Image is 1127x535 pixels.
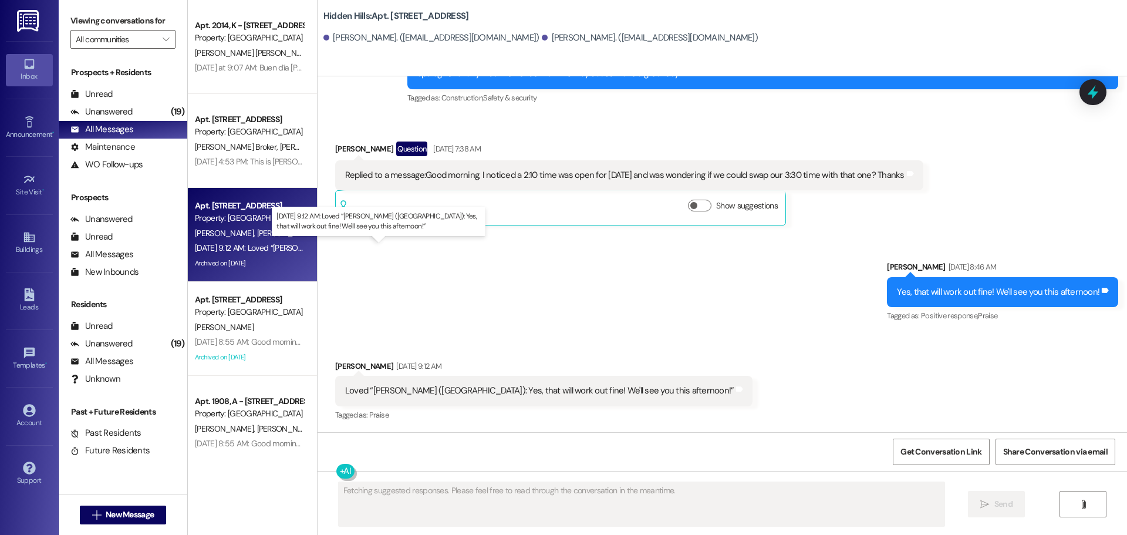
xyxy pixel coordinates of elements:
div: Unknown [70,373,120,385]
div: Archived on [DATE] [194,350,305,365]
div: [DATE] 7:38 AM [430,143,481,155]
span: • [42,186,44,194]
div: Replied to a message:Good morning, I noticed a 2:10 time was open for [DATE] and was wondering if... [345,169,905,181]
span: Positive response , [921,311,978,321]
div: Unanswered [70,106,133,118]
span: Send [994,498,1013,510]
span: New Message [106,509,154,521]
div: [PERSON_NAME]. ([EMAIL_ADDRESS][DOMAIN_NAME]) [323,32,539,44]
div: Property: [GEOGRAPHIC_DATA] [195,408,303,420]
div: (19) [168,103,187,121]
div: Property: [GEOGRAPHIC_DATA] [195,212,303,224]
div: [PERSON_NAME]. ([EMAIL_ADDRESS][DOMAIN_NAME]) [542,32,758,44]
textarea: Fetching suggested responses. Please feel free to read through the conversation in the meantime. [339,482,944,526]
span: [PERSON_NAME] [257,228,315,238]
span: • [52,129,54,137]
div: Related guidelines [339,200,407,221]
div: Maintenance [70,141,135,153]
div: Tagged as: [335,406,753,423]
div: All Messages [70,355,133,368]
span: Share Conversation via email [1003,446,1108,458]
label: Show suggestions [716,200,778,212]
button: Send [968,491,1025,517]
button: Share Conversation via email [996,439,1115,465]
div: Apt. [STREET_ADDRESS] [195,200,303,212]
div: Unread [70,231,113,243]
button: Get Conversation Link [893,439,989,465]
div: Loved “[PERSON_NAME] ([GEOGRAPHIC_DATA]): Yes, that will work out fine! We'll see you this aftern... [345,385,734,397]
a: Site Visit • [6,170,53,201]
span: [PERSON_NAME] [280,142,342,152]
a: Templates • [6,343,53,375]
i:  [163,35,169,44]
div: [PERSON_NAME] [887,261,1118,277]
span: Praise [978,311,997,321]
div: [DATE] 9:12 AM: Loved “[PERSON_NAME] ([GEOGRAPHIC_DATA]): Yes, that will work out fine! We'll see... [195,243,603,253]
a: Buildings [6,227,53,259]
span: Get Conversation Link [900,446,981,458]
div: Apt. [STREET_ADDRESS] [195,294,303,306]
div: Future Residents [70,445,150,457]
i:  [1079,500,1088,509]
div: New Inbounds [70,266,139,278]
span: • [45,359,47,368]
div: Archived on [DATE] [194,256,305,271]
a: Leads [6,285,53,317]
div: Property: [GEOGRAPHIC_DATA] [195,306,303,318]
div: [DATE] 8:46 AM [946,261,997,273]
div: Unanswered [70,338,133,350]
span: Safety & security [483,93,536,103]
div: Tagged as: [887,307,1118,324]
div: Residents [59,298,187,311]
span: [PERSON_NAME] [PERSON_NAME] [195,48,314,58]
input: All communities [76,30,157,49]
span: Construction , [441,93,484,103]
div: Property: [GEOGRAPHIC_DATA] [195,32,303,44]
button: New Message [80,506,167,524]
i:  [92,510,101,520]
div: Apt. 2014, K - [STREET_ADDRESS] [195,19,303,32]
div: [PERSON_NAME] [335,142,923,160]
span: [PERSON_NAME] Broker [195,142,280,152]
span: [PERSON_NAME] [257,423,315,434]
div: Unread [70,88,113,100]
a: Inbox [6,54,53,86]
div: Tagged as: [407,89,1118,106]
div: [DATE] 9:12 AM [393,360,441,372]
b: Hidden Hills: Apt. [STREET_ADDRESS] [323,10,469,22]
div: Prospects [59,191,187,204]
div: Apt. [STREET_ADDRESS] [195,113,303,126]
a: Support [6,458,53,490]
div: WO Follow-ups [70,159,143,171]
div: Apt. 1908, A - [STREET_ADDRESS] [195,395,303,408]
a: Account [6,401,53,432]
div: [PERSON_NAME] [335,360,753,376]
label: Viewing conversations for [70,12,176,30]
div: Past Residents [70,427,141,439]
div: (19) [168,335,187,353]
span: [PERSON_NAME] [195,322,254,332]
div: All Messages [70,123,133,136]
div: Yes, that will work out fine! We'll see you this afternoon! [897,286,1099,298]
span: [PERSON_NAME] [195,228,257,238]
span: Praise [369,410,389,420]
div: Property: [GEOGRAPHIC_DATA] [195,126,303,138]
i:  [980,500,989,509]
div: All Messages [70,248,133,261]
div: Unread [70,320,113,332]
div: Unanswered [70,213,133,226]
p: [DATE] 9:12 AM: Loved “[PERSON_NAME] ([GEOGRAPHIC_DATA]): Yes, that will work out fine! We'll see... [276,211,481,231]
span: [PERSON_NAME] [195,423,257,434]
div: Past + Future Residents [59,406,187,418]
div: [DATE] at 9:07 AM: Buen día [PERSON_NAME] es para decirle que el aire acondicionado no esta enfri... [195,62,554,73]
div: Question [396,142,427,156]
img: ResiDesk Logo [17,10,41,32]
div: Prospects + Residents [59,66,187,79]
